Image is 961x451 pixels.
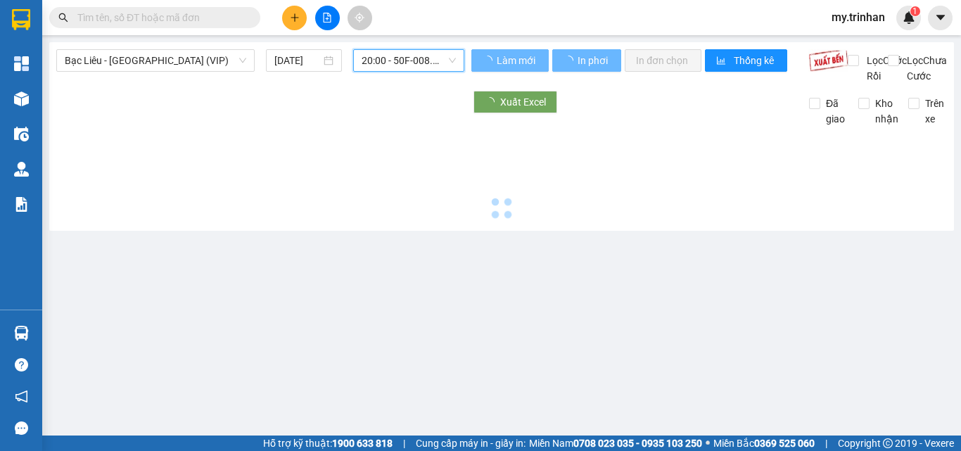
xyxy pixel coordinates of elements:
[919,96,950,127] span: Trên xe
[485,97,500,107] span: loading
[870,96,904,127] span: Kho nhận
[416,436,526,451] span: Cung cấp máy in - giấy in:
[315,6,340,30] button: file-add
[14,326,29,341] img: warehouse-icon
[573,438,702,449] strong: 0708 023 035 - 0935 103 250
[6,105,274,128] b: GỬI : VP [GEOGRAPHIC_DATA]
[578,53,610,68] span: In phơi
[81,34,92,45] span: environment
[861,53,909,84] span: Lọc Cước Rồi
[263,436,393,451] span: Hỗ trợ kỹ thuật:
[290,13,300,23] span: plus
[754,438,815,449] strong: 0369 525 060
[14,197,29,212] img: solution-icon
[355,13,364,23] span: aim
[14,162,29,177] img: warehouse-icon
[6,66,268,84] li: 0983 44 7777
[471,49,549,72] button: Làm mới
[58,13,68,23] span: search
[903,11,915,24] img: icon-new-feature
[625,49,701,72] button: In đơn chọn
[497,53,537,68] span: Làm mới
[14,56,29,71] img: dashboard-icon
[705,49,787,72] button: bar-chartThống kê
[6,31,268,66] li: [STREET_ADDRESS][PERSON_NAME]
[403,436,405,451] span: |
[15,358,28,371] span: question-circle
[65,50,246,71] span: Bạc Liêu - Sài Gòn (VIP)
[81,69,92,80] span: phone
[473,91,557,113] button: Xuất Excel
[14,127,29,141] img: warehouse-icon
[713,436,815,451] span: Miền Bắc
[808,49,848,72] img: 9k=
[274,53,321,68] input: 11/08/2025
[883,438,893,448] span: copyright
[77,10,243,25] input: Tìm tên, số ĐT hoặc mã đơn
[928,6,953,30] button: caret-down
[348,6,372,30] button: aim
[706,440,710,446] span: ⚪️
[282,6,307,30] button: plus
[500,94,546,110] span: Xuất Excel
[12,9,30,30] img: logo-vxr
[81,9,152,27] b: TRÍ NHÂN
[910,6,920,16] sup: 1
[564,56,575,65] span: loading
[912,6,917,16] span: 1
[716,56,728,67] span: bar-chart
[901,53,949,84] span: Lọc Chưa Cước
[934,11,947,24] span: caret-down
[483,56,495,65] span: loading
[322,13,332,23] span: file-add
[825,436,827,451] span: |
[15,390,28,403] span: notification
[529,436,702,451] span: Miền Nam
[820,8,896,26] span: my.trinhan
[362,50,456,71] span: 20:00 - 50F-008.58
[820,96,851,127] span: Đã giao
[734,53,776,68] span: Thống kê
[14,91,29,106] img: warehouse-icon
[15,421,28,435] span: message
[332,438,393,449] strong: 1900 633 818
[552,49,621,72] button: In phơi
